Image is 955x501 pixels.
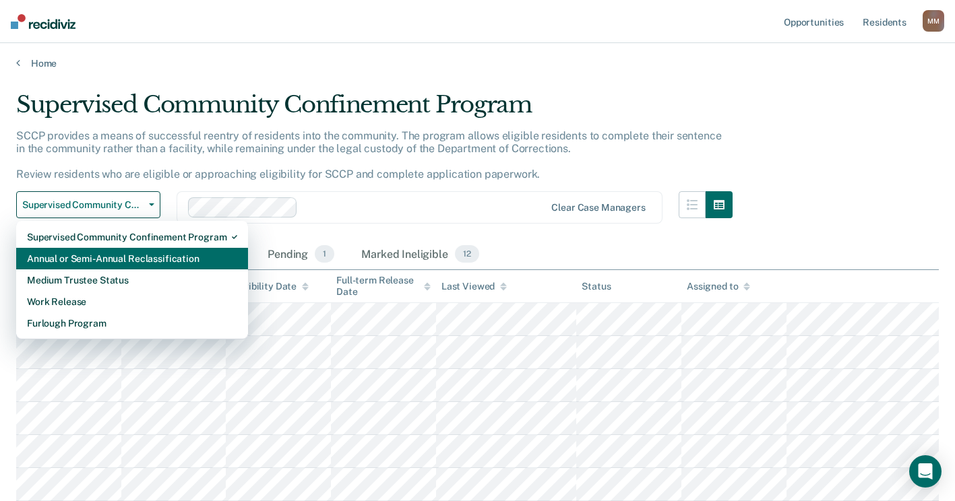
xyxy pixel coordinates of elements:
div: Status [582,281,611,292]
div: M M [923,10,944,32]
div: Annual or Semi-Annual Reclassification [27,248,237,269]
div: Marked Ineligible12 [359,240,481,269]
span: 12 [455,245,479,263]
div: Supervised Community Confinement Program [16,91,733,129]
div: Clear case managers [551,202,645,213]
div: Medium Trustee Status [27,269,237,291]
div: Last Viewed [441,281,507,292]
span: 1 [315,245,334,263]
div: Full-term Release Date [336,275,431,298]
a: Home [16,57,939,69]
div: Work Release [27,291,237,312]
div: Eligibility Date [231,281,309,292]
span: Supervised Community Confinement Program [22,199,144,211]
button: Supervised Community Confinement Program [16,191,160,218]
div: Open Intercom Messenger [909,455,942,488]
div: Supervised Community Confinement Program [27,226,237,248]
div: Assigned to [687,281,750,292]
p: SCCP provides a means of successful reentry of residents into the community. The program allows e... [16,129,721,181]
img: Recidiviz [11,14,75,29]
div: Pending1 [265,240,337,269]
button: MM [923,10,944,32]
div: Furlough Program [27,312,237,334]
